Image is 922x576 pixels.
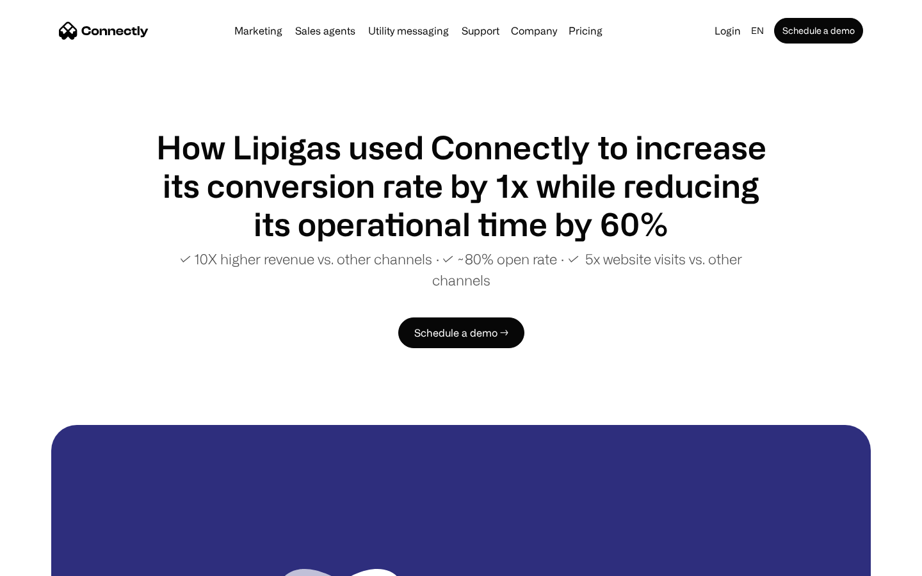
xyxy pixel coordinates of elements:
div: en [746,22,772,40]
aside: Language selected: English [13,552,77,572]
ul: Language list [26,554,77,572]
p: ✓ 10X higher revenue vs. other channels ∙ ✓ ~80% open rate ∙ ✓ 5x website visits vs. other channels [154,248,768,291]
a: Marketing [229,26,287,36]
div: Company [511,22,557,40]
h1: How Lipigas used Connectly to increase its conversion rate by 1x while reducing its operational t... [154,128,768,243]
a: Schedule a demo [774,18,863,44]
div: en [751,22,764,40]
a: Login [709,22,746,40]
a: Sales agents [290,26,360,36]
div: Company [507,22,561,40]
a: home [59,21,149,40]
a: Schedule a demo → [398,317,524,348]
a: Support [457,26,505,36]
a: Utility messaging [363,26,454,36]
a: Pricing [563,26,608,36]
